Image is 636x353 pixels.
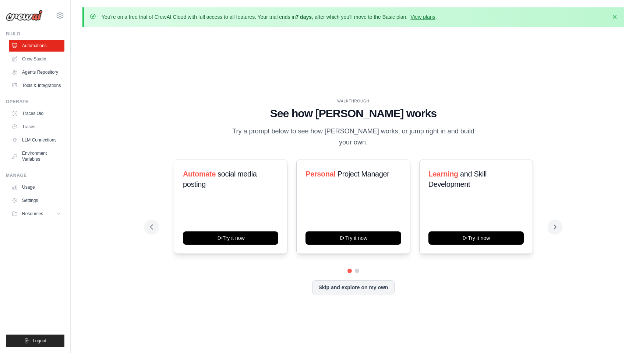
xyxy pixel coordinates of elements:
[183,231,278,245] button: Try it now
[9,147,64,165] a: Environment Variables
[428,231,524,245] button: Try it now
[183,170,216,178] span: Automate
[6,335,64,347] button: Logout
[9,195,64,206] a: Settings
[230,126,477,148] p: Try a prompt below to see how [PERSON_NAME] works, or jump right in and build your own.
[102,13,437,21] p: You're on a free trial of CrewAI Cloud with full access to all features. Your trial ends in , aft...
[338,170,389,178] span: Project Manager
[9,66,64,78] a: Agents Repository
[305,170,335,178] span: Personal
[150,107,556,120] h1: See how [PERSON_NAME] works
[9,181,64,193] a: Usage
[6,172,64,178] div: Manage
[6,10,43,21] img: Logo
[9,40,64,52] a: Automations
[22,211,43,217] span: Resources
[33,338,46,344] span: Logout
[428,170,458,178] span: Learning
[296,14,312,20] strong: 7 days
[312,280,394,294] button: Skip and explore on my own
[410,14,435,20] a: View plans
[9,80,64,91] a: Tools & Integrations
[305,231,401,245] button: Try it now
[9,121,64,133] a: Traces
[9,108,64,119] a: Traces Old
[150,98,556,104] div: WALKTHROUGH
[6,99,64,105] div: Operate
[6,31,64,37] div: Build
[9,134,64,146] a: LLM Connections
[183,170,257,188] span: social media posting
[9,53,64,65] a: Crew Studio
[9,208,64,220] button: Resources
